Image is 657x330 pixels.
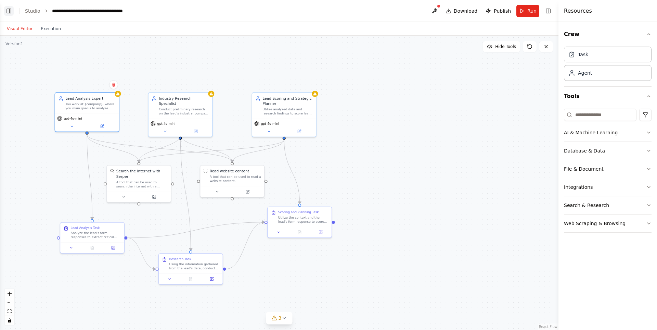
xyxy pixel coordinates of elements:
div: Utilize analyzed data and research findings to score leads and suggest an appropriate plan. [262,107,313,115]
button: Integrations [564,178,652,196]
g: Edge from b9147602-40dc-4afe-ae4f-75aed73cb5d6 to 7d9d6927-5caa-4798-b660-0a8c68efe85c [226,220,264,272]
button: Hide right sidebar [543,6,553,16]
button: Open in side panel [233,188,262,195]
button: Download [443,5,480,17]
div: Read website content [210,169,249,174]
button: Open in side panel [88,123,117,129]
button: Crew [564,25,652,44]
div: Conduct preliminary research on the lead's industry, company size, and AI use case to provide a s... [159,107,209,115]
button: zoom in [5,289,14,298]
span: gpt-4o-mini [157,122,176,126]
g: Edge from 38a434b5-a8ee-47bb-81e6-944f5a87230e to b9147602-40dc-4afe-ae4f-75aed73cb5d6 [127,235,155,271]
div: Tools [564,106,652,238]
button: fit view [5,307,14,316]
div: Utilize the context and the lead's form response to score the lead. Consider factors such as indu... [278,215,328,223]
button: Database & Data [564,142,652,160]
div: Lead Analysis TaskAnalyze the lead's form responses to extract critical information that might be... [60,222,125,254]
div: A tool that can be used to search the internet with a search_query. Supports different search typ... [116,180,168,188]
span: gpt-4o-mini [261,122,279,126]
div: Industry Research Specialist [159,96,209,106]
span: gpt-4o-mini [64,117,82,121]
div: Analyze the lead's form responses to extract critical information that might be useful for scorin... [70,231,121,239]
g: Edge from 89b06761-059f-4533-bf9b-7df6b5e6dc26 to 38a434b5-a8ee-47bb-81e6-944f5a87230e [85,135,95,219]
div: Scoring and Planning TaskUtilize the context and the lead's form response to score the lead. Cons... [267,207,332,238]
div: ScrapeWebsiteToolRead website contentA tool that can be used to read a website content. [200,165,265,197]
span: 3 [279,315,282,321]
div: Task [578,51,588,58]
g: Edge from 14522d44-cf14-4517-a4a0-c5a12647f46c to b8f3d6b7-4798-4e83-a0b9-00bece09fdb7 [178,135,235,162]
button: Open in side panel [181,129,210,135]
button: Delete node [109,80,118,89]
g: Edge from 89b06761-059f-4533-bf9b-7df6b5e6dc26 to b8f3d6b7-4798-4e83-a0b9-00bece09fdb7 [85,135,235,162]
g: Edge from 38a434b5-a8ee-47bb-81e6-944f5a87230e to 7d9d6927-5caa-4798-b660-0a8c68efe85c [127,220,264,241]
button: Open in side panel [203,276,220,282]
div: Crew [564,44,652,86]
button: Hide Tools [483,41,520,52]
span: Hide Tools [495,44,516,49]
div: Version 1 [5,41,23,47]
h4: Resources [564,7,592,15]
g: Edge from 89b06761-059f-4533-bf9b-7df6b5e6dc26 to 73e1d804-0a64-44af-bdd8-b236b4a54fb0 [85,135,142,162]
button: Open in side panel [285,129,314,135]
a: Studio [25,8,40,14]
button: Open in side panel [104,245,122,251]
button: AI & Machine Learning [564,124,652,142]
div: Lead Analysis ExpertYou work at {company}, where you main goal is to analyze leads form responses... [54,92,119,132]
button: Open in side panel [312,229,330,235]
button: Open in side panel [139,194,169,200]
span: Download [454,8,478,14]
div: Search the internet with Serper [116,169,168,179]
button: Web Scraping & Browsing [564,215,652,232]
div: Using the information gathered from the lead's data, conduct preliminary research on the lead's i... [169,262,219,270]
div: Lead Analysis Task [70,226,100,230]
button: Visual Editor [3,25,37,33]
button: File & Document [564,160,652,178]
button: toggle interactivity [5,316,14,325]
g: Edge from 2b5b5285-4033-425c-8836-790a3dcb494f to b8f3d6b7-4798-4e83-a0b9-00bece09fdb7 [230,140,287,162]
div: You work at {company}, where you main goal is to analyze leads form responses to extract essentia... [65,102,116,110]
button: Tools [564,87,652,106]
div: SerperDevToolSearch the internet with SerperA tool that can be used to search the internet with a... [106,165,171,203]
div: Research Task [169,257,191,261]
nav: breadcrumb [25,8,129,14]
g: Edge from 2b5b5285-4033-425c-8836-790a3dcb494f to 73e1d804-0a64-44af-bdd8-b236b4a54fb0 [136,140,287,162]
span: Run [527,8,537,14]
div: Agent [578,70,592,76]
button: Execution [37,25,65,33]
button: Run [516,5,539,17]
div: A tool that can be used to read a website content. [210,175,261,183]
img: ScrapeWebsiteTool [204,169,208,173]
div: Research TaskUsing the information gathered from the lead's data, conduct preliminary research on... [158,253,223,285]
div: Scoring and Planning Task [278,210,319,214]
div: Lead Analysis Expert [65,96,116,101]
div: Lead Scoring and Strategic Planner [262,96,313,106]
g: Edge from 14522d44-cf14-4517-a4a0-c5a12647f46c to b9147602-40dc-4afe-ae4f-75aed73cb5d6 [178,135,193,250]
button: zoom out [5,298,14,307]
button: No output available [180,276,202,282]
a: React Flow attribution [539,325,557,329]
button: Show left sidebar [4,6,14,16]
div: Lead Scoring and Strategic PlannerUtilize analyzed data and research findings to score leads and ... [252,92,316,137]
button: No output available [289,229,311,235]
button: Search & Research [564,196,652,214]
button: 3 [266,312,293,325]
div: Industry Research SpecialistConduct preliminary research on the lead's industry, company size, an... [148,92,212,137]
div: React Flow controls [5,289,14,325]
button: No output available [81,245,103,251]
span: Publish [494,8,511,14]
img: SerperDevTool [110,169,114,173]
g: Edge from 2b5b5285-4033-425c-8836-790a3dcb494f to 7d9d6927-5caa-4798-b660-0a8c68efe85c [282,140,302,204]
button: Publish [483,5,514,17]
